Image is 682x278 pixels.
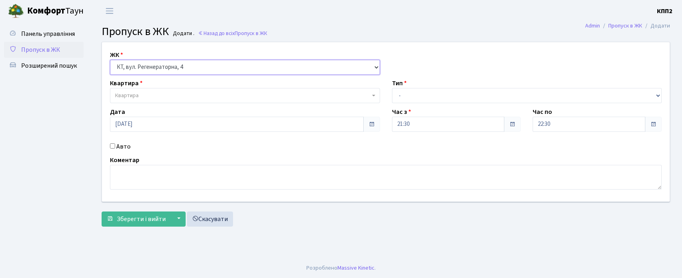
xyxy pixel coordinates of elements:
[27,4,65,17] b: Комфорт
[21,61,77,70] span: Розширений пошук
[110,155,139,165] label: Коментар
[4,26,84,42] a: Панель управління
[117,215,166,223] span: Зберегти і вийти
[585,22,600,30] a: Admin
[392,107,411,117] label: Час з
[102,211,171,227] button: Зберегти і вийти
[171,30,194,37] small: Додати .
[4,58,84,74] a: Розширений пошук
[116,142,131,151] label: Авто
[187,211,233,227] a: Скасувати
[27,4,84,18] span: Таун
[198,29,267,37] a: Назад до всіхПропуск в ЖК
[235,29,267,37] span: Пропуск в ЖК
[337,264,374,272] a: Massive Kinetic
[8,3,24,19] img: logo.png
[110,107,125,117] label: Дата
[102,23,169,39] span: Пропуск в ЖК
[573,18,682,34] nav: breadcrumb
[115,92,139,100] span: Квартира
[110,50,123,60] label: ЖК
[306,264,376,272] div: Розроблено .
[642,22,670,30] li: Додати
[657,6,672,16] a: КПП2
[4,42,84,58] a: Пропуск в ЖК
[21,45,60,54] span: Пропуск в ЖК
[100,4,120,18] button: Переключити навігацію
[533,107,552,117] label: Час по
[110,78,143,88] label: Квартира
[392,78,407,88] label: Тип
[657,7,672,16] b: КПП2
[608,22,642,30] a: Пропуск в ЖК
[21,29,75,38] span: Панель управління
